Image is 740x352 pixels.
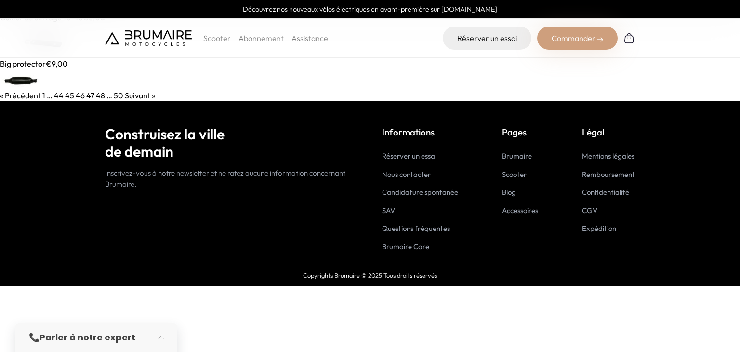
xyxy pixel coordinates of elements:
[291,33,328,43] a: Assistance
[382,242,429,251] a: Brumaire Care
[382,188,458,197] a: Candidature spontanée
[382,170,431,179] a: Nous contacter
[382,125,458,139] p: Informations
[537,27,618,50] div: Commander
[96,91,105,100] a: 48
[76,91,85,100] span: 46
[582,224,616,233] a: Expédition
[105,168,358,190] p: Inscrivez-vous à notre newsletter et ne ratez aucune information concernant Brumaire.
[582,125,635,139] p: Légal
[106,91,112,100] span: …
[582,151,634,161] a: Mentions légales
[203,32,231,44] p: Scooter
[582,206,597,215] a: CGV
[114,91,123,100] a: 50
[502,206,538,215] a: Accessoires
[86,91,94,100] a: 47
[65,91,74,100] a: 45
[42,91,45,100] a: 1
[54,91,64,100] a: 44
[597,37,603,42] img: right-arrow-2.png
[502,125,538,139] p: Pages
[502,170,527,179] a: Scooter
[105,30,192,46] img: Brumaire Motocycles
[125,91,155,100] a: Suivant »
[502,151,532,161] a: Brumaire
[582,188,629,197] a: Confidentialité
[692,307,730,342] iframe: Gorgias live chat messenger
[238,33,284,43] a: Abonnement
[443,27,531,50] a: Réserver un essai
[105,125,358,160] h2: Construisez la ville de demain
[582,170,635,179] a: Remboursement
[47,91,53,100] span: …
[382,151,436,161] a: Réserver un essai
[623,32,635,44] img: Panier
[382,224,450,233] a: Questions fréquentes
[382,206,395,215] a: SAV
[502,188,516,197] a: Blog
[37,271,703,280] p: Copyrights Brumaire © 2025 Tous droits réservés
